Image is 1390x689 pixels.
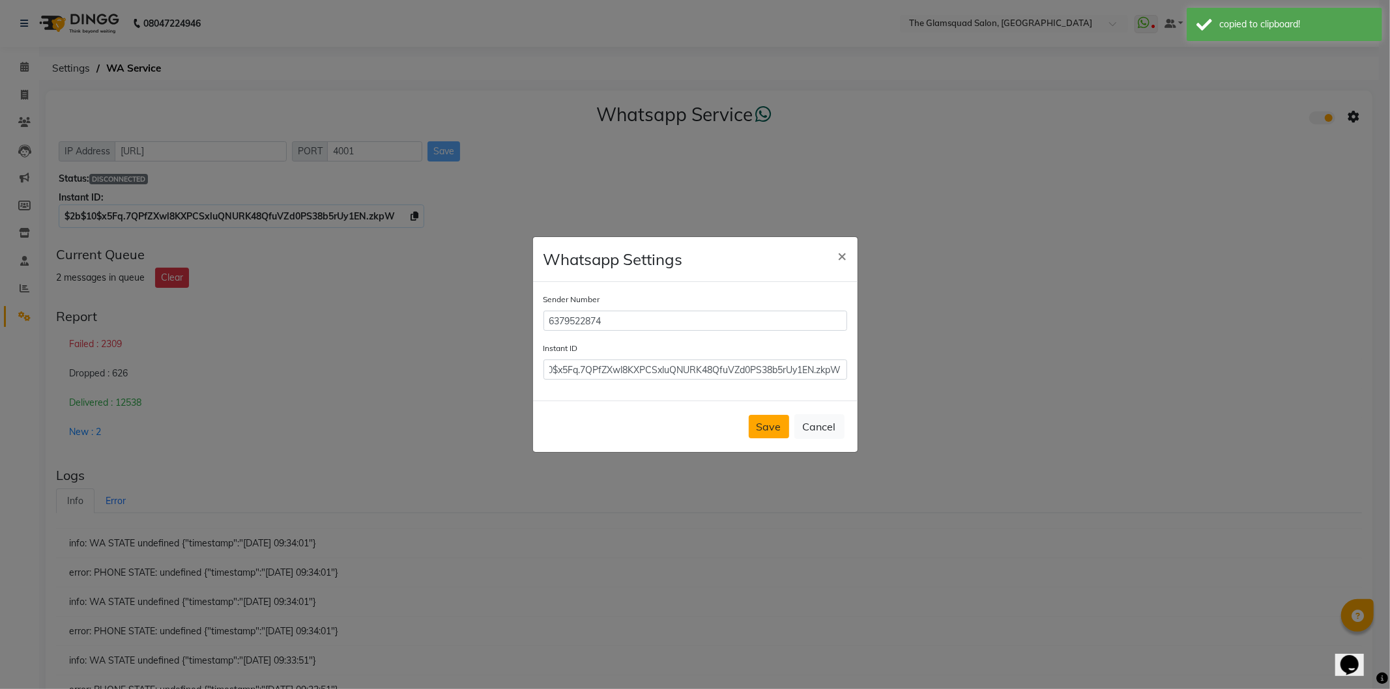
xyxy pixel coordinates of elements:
[828,237,858,274] button: Close
[1335,637,1377,676] iframe: chat widget
[749,415,789,438] button: Save
[543,247,683,271] h4: Whatsapp Settings
[543,294,600,305] label: Sender Number
[1219,18,1372,31] div: copied to clipboard!
[543,343,578,354] label: Instant ID
[838,246,847,265] span: ×
[794,414,845,439] button: Cancel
